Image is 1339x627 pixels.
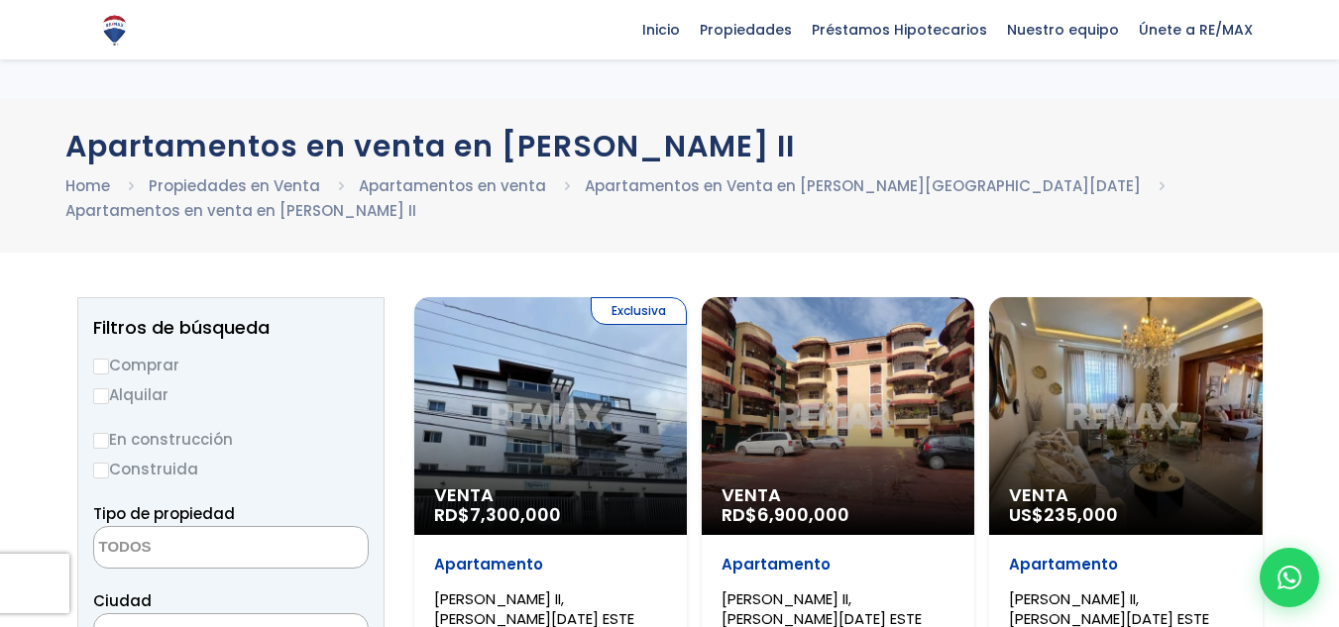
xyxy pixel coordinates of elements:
[93,388,109,404] input: Alquilar
[93,382,369,407] label: Alquilar
[722,555,954,575] p: Apartamento
[93,433,109,449] input: En construcción
[1044,502,1118,527] span: 235,000
[1129,15,1263,45] span: Únete a RE/MAX
[65,175,110,196] a: Home
[690,15,802,45] span: Propiedades
[1009,502,1118,527] span: US$
[722,485,954,505] span: Venta
[65,198,416,223] li: Apartamentos en venta en [PERSON_NAME] II
[93,353,369,377] label: Comprar
[1009,555,1242,575] p: Apartamento
[722,502,849,527] span: RD$
[93,590,152,611] span: Ciudad
[65,129,1275,163] h1: Apartamentos en venta en [PERSON_NAME] II
[434,502,561,527] span: RD$
[94,527,286,570] textarea: Search
[93,457,369,481] label: Construida
[757,502,849,527] span: 6,900,000
[591,297,687,325] span: Exclusiva
[632,15,690,45] span: Inicio
[802,15,997,45] span: Préstamos Hipotecarios
[93,318,369,338] h2: Filtros de búsqueda
[585,175,1141,196] a: Apartamentos en Venta en [PERSON_NAME][GEOGRAPHIC_DATA][DATE]
[93,359,109,374] input: Comprar
[93,503,235,524] span: Tipo de propiedad
[1009,485,1242,505] span: Venta
[359,175,546,196] a: Apartamentos en venta
[434,485,667,505] span: Venta
[93,427,369,452] label: En construcción
[470,502,561,527] span: 7,300,000
[434,555,667,575] p: Apartamento
[93,463,109,478] input: Construida
[997,15,1129,45] span: Nuestro equipo
[149,175,320,196] a: Propiedades en Venta
[97,13,132,48] img: Logo de REMAX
